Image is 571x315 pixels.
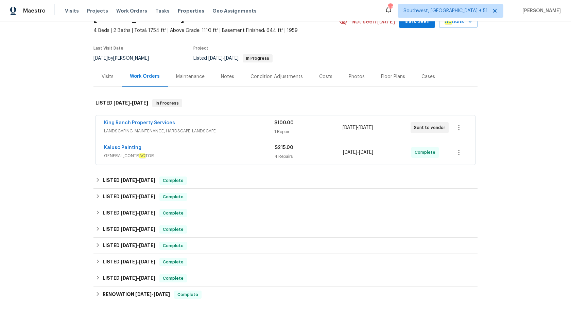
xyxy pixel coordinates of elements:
[93,286,478,303] div: RENOVATION [DATE]-[DATE]Complete
[421,73,435,80] div: Cases
[381,73,405,80] div: Floor Plans
[160,177,186,184] span: Complete
[114,100,148,105] span: -
[193,56,273,61] span: Listed
[139,210,155,215] span: [DATE]
[439,16,478,28] button: Actions
[93,46,123,50] span: Last Visit Date
[121,243,137,248] span: [DATE]
[23,7,46,14] span: Maestro
[121,227,137,231] span: [DATE]
[275,153,343,160] div: 4 Repairs
[93,172,478,189] div: LISTED [DATE]-[DATE]Complete
[121,276,155,280] span: -
[121,243,155,248] span: -
[193,46,208,50] span: Project
[135,292,170,297] span: -
[103,274,155,282] h6: LISTED
[250,73,303,80] div: Condition Adjustments
[93,56,108,61] span: [DATE]
[104,145,141,150] a: Kaluso Painting
[208,56,223,61] span: [DATE]
[520,7,561,14] span: [PERSON_NAME]
[139,178,155,183] span: [DATE]
[224,56,239,61] span: [DATE]
[160,226,186,233] span: Complete
[93,238,478,254] div: LISTED [DATE]-[DATE]Complete
[275,145,293,150] span: $215.00
[139,259,155,264] span: [DATE]
[208,56,239,61] span: -
[319,73,332,80] div: Costs
[93,27,339,34] span: 4 Beds | 2 Baths | Total: 1754 ft² | Above Grade: 1110 ft² | Basement Finished: 644 ft² | 1959
[139,243,155,248] span: [DATE]
[176,73,205,80] div: Maintenance
[93,254,478,270] div: LISTED [DATE]-[DATE]Complete
[121,194,155,199] span: -
[103,258,155,266] h6: LISTED
[104,121,175,125] a: King Ranch Property Services
[178,7,204,14] span: Properties
[221,73,234,80] div: Notes
[139,153,145,158] em: AC
[153,100,181,107] span: In Progress
[445,19,452,24] em: Ac
[103,177,155,185] h6: LISTED
[135,292,152,297] span: [DATE]
[121,227,155,231] span: -
[93,15,184,22] h2: [STREET_ADDRESS]
[121,259,155,264] span: -
[103,291,170,299] h6: RENOVATION
[102,73,114,80] div: Visits
[415,149,438,156] span: Complete
[160,275,186,282] span: Complete
[445,18,464,26] span: tions
[351,18,395,25] span: Not seen [DATE]
[116,7,147,14] span: Work Orders
[121,178,155,183] span: -
[175,291,201,298] span: Complete
[65,7,79,14] span: Visits
[212,7,257,14] span: Geo Assignments
[343,124,373,131] span: -
[414,124,448,131] span: Sent to vendor
[403,7,488,14] span: Southwest, [GEOGRAPHIC_DATA] + 51
[93,221,478,238] div: LISTED [DATE]-[DATE]Complete
[388,4,393,11] div: 689
[399,16,435,28] button: Mark Seen
[160,210,186,217] span: Complete
[343,150,357,155] span: [DATE]
[160,242,186,249] span: Complete
[103,193,155,201] h6: LISTED
[121,194,137,199] span: [DATE]
[160,193,186,200] span: Complete
[104,152,275,159] span: GENERAL_CONTR TOR
[343,125,357,130] span: [DATE]
[121,210,155,215] span: -
[243,56,272,60] span: In Progress
[96,99,148,107] h6: LISTED
[121,210,137,215] span: [DATE]
[93,92,478,114] div: LISTED [DATE]-[DATE]In Progress
[155,8,170,13] span: Tasks
[121,276,137,280] span: [DATE]
[274,121,294,125] span: $100.00
[359,125,373,130] span: [DATE]
[139,227,155,231] span: [DATE]
[139,276,155,280] span: [DATE]
[114,100,130,105] span: [DATE]
[349,73,365,80] div: Photos
[87,7,108,14] span: Projects
[139,194,155,199] span: [DATE]
[154,292,170,297] span: [DATE]
[103,242,155,250] h6: LISTED
[132,100,148,105] span: [DATE]
[93,205,478,221] div: LISTED [DATE]-[DATE]Complete
[93,270,478,286] div: LISTED [DATE]-[DATE]Complete
[343,149,373,156] span: -
[274,128,342,135] div: 1 Repair
[103,209,155,217] h6: LISTED
[93,54,157,62] div: by [PERSON_NAME]
[160,259,186,265] span: Complete
[121,178,137,183] span: [DATE]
